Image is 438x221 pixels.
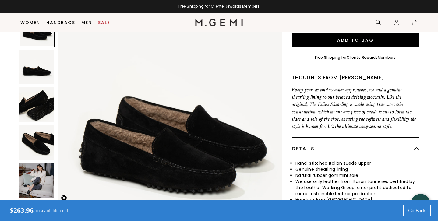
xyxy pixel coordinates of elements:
a: Handbags [46,20,75,25]
a: Cliente Rewards [347,55,378,60]
li: Handmade in [GEOGRAPHIC_DATA], [GEOGRAPHIC_DATA] [295,197,419,209]
span: Every year, as cold weather approaches, we add a genuine shearling lining to our beloved driving ... [292,87,416,129]
a: Men [81,20,92,25]
li: Natural rubber gommini sole [295,172,419,178]
img: The Felize Shearling [19,87,54,122]
a: Sale [98,20,110,25]
img: The Felize Shearling [19,125,54,160]
li: Genuine shearling lining [295,166,419,172]
div: Let's Chat [411,200,430,207]
div: Details [292,138,419,160]
div: Thoughts from [PERSON_NAME] [292,74,419,81]
li: Hand-stitched Italian suede upper [295,160,419,166]
p: in available credit [36,208,71,213]
button: Close teaser [61,195,67,201]
div: Free Shipping for Members [315,55,396,60]
img: M.Gemi [195,19,243,26]
img: The Felize Shearling [19,163,54,198]
a: Women [20,20,40,25]
div: GET 10% OFFClose teaser [6,200,62,215]
li: We use only leather from Italian tanneries certified by the Leather Working Group, a nonprofit de... [295,178,419,197]
a: Go Back [403,205,431,216]
p: $263.96 [5,206,34,215]
img: The Felize Shearling [19,50,54,84]
button: Add to Bag [292,33,419,47]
